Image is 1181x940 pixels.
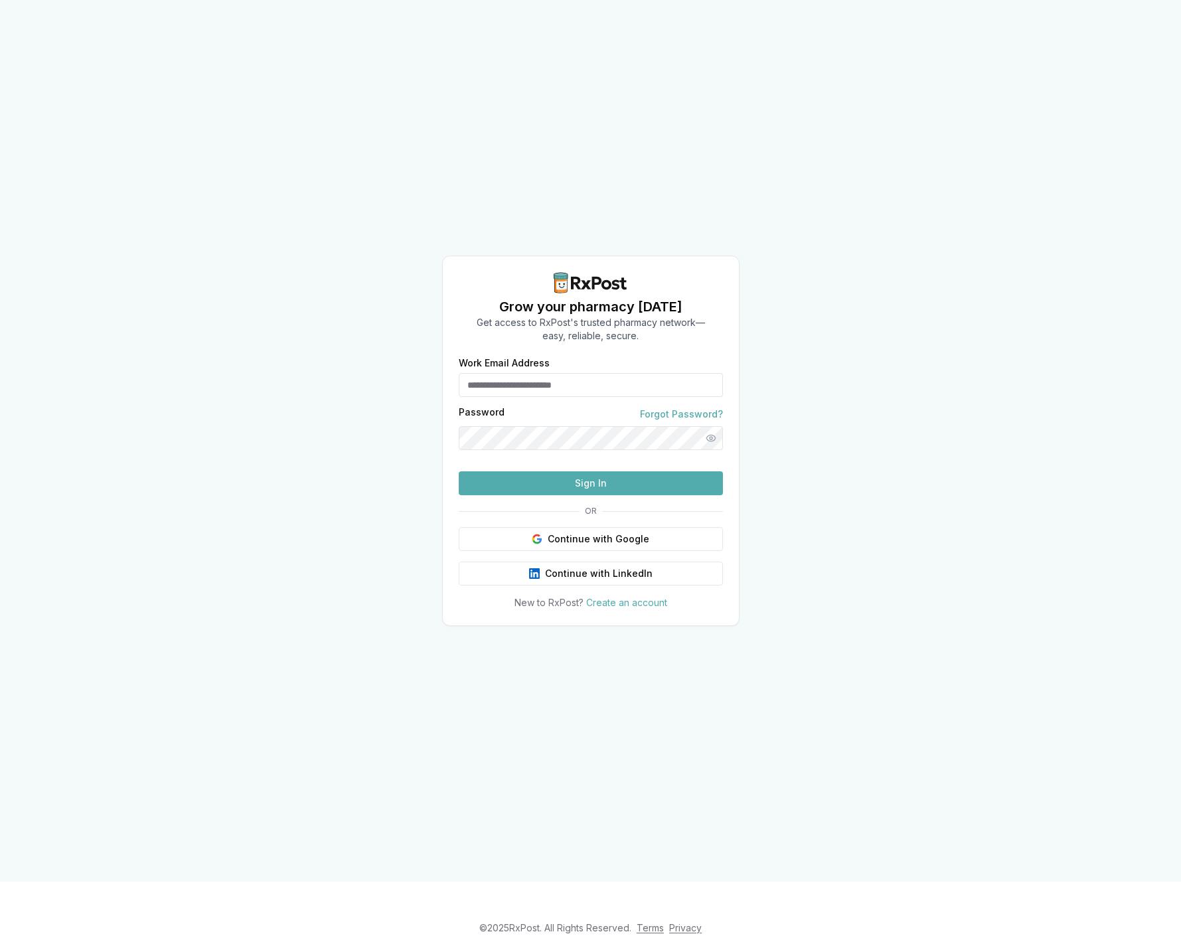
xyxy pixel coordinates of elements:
[459,408,505,421] label: Password
[640,408,723,421] a: Forgot Password?
[514,597,584,608] span: New to RxPost?
[548,272,633,293] img: RxPost Logo
[477,316,705,343] p: Get access to RxPost's trusted pharmacy network— easy, reliable, secure.
[477,297,705,316] h1: Grow your pharmacy [DATE]
[529,568,540,579] img: LinkedIn
[637,922,664,933] a: Terms
[669,922,702,933] a: Privacy
[459,562,723,586] button: Continue with LinkedIn
[586,597,667,608] a: Create an account
[580,506,602,516] span: OR
[459,527,723,551] button: Continue with Google
[459,471,723,495] button: Sign In
[459,358,723,368] label: Work Email Address
[532,534,542,544] img: Google
[699,426,723,450] button: Show password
